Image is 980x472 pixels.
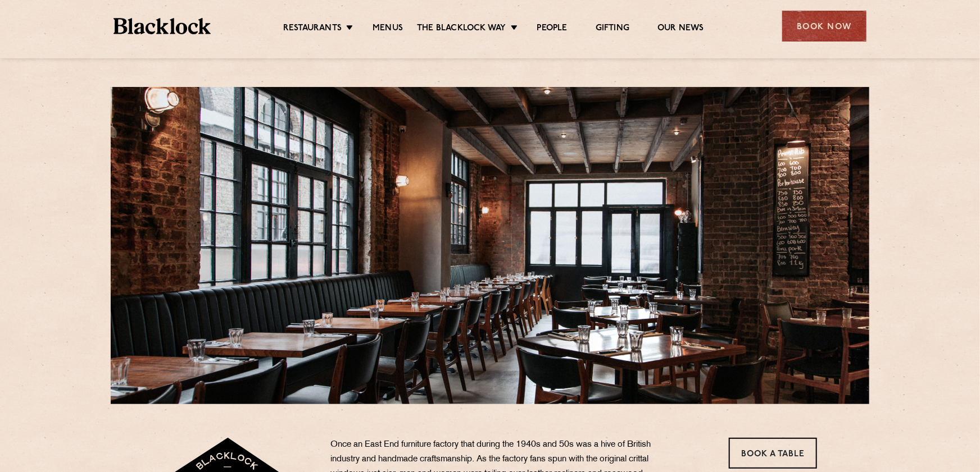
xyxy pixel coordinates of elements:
[729,438,817,469] a: Book a Table
[657,23,704,35] a: Our News
[114,18,211,34] img: BL_Textured_Logo-footer-cropped.svg
[596,23,629,35] a: Gifting
[782,11,866,42] div: Book Now
[373,23,403,35] a: Menus
[417,23,506,35] a: The Blacklock Way
[537,23,568,35] a: People
[283,23,342,35] a: Restaurants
